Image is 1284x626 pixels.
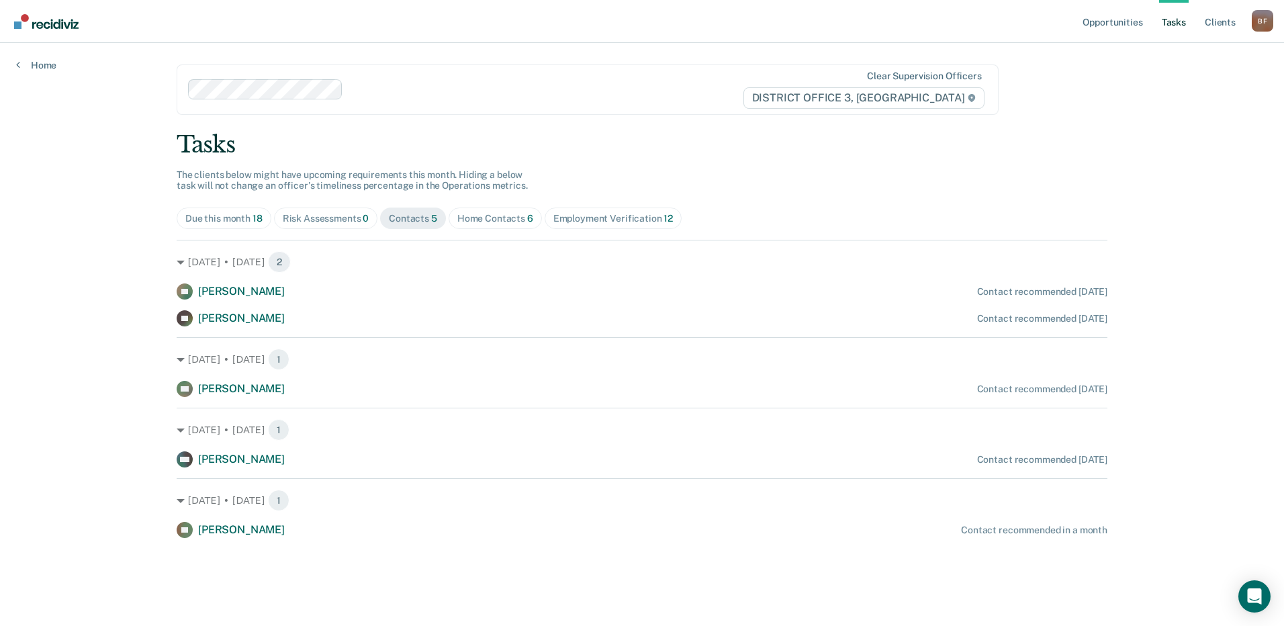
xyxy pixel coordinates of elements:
[268,419,289,441] span: 1
[268,251,291,273] span: 2
[177,131,1107,159] div: Tasks
[253,213,263,224] span: 18
[743,87,984,109] span: DISTRICT OFFICE 3, [GEOGRAPHIC_DATA]
[363,213,369,224] span: 0
[16,59,56,71] a: Home
[283,213,369,224] div: Risk Assessments
[177,490,1107,511] div: [DATE] • [DATE] 1
[977,286,1107,298] div: Contact recommended [DATE]
[177,419,1107,441] div: [DATE] • [DATE] 1
[177,251,1107,273] div: [DATE] • [DATE] 2
[198,285,285,298] span: [PERSON_NAME]
[1252,10,1273,32] button: Profile dropdown button
[14,14,79,29] img: Recidiviz
[977,384,1107,395] div: Contact recommended [DATE]
[177,169,528,191] span: The clients below might have upcoming requirements this month. Hiding a below task will not chang...
[268,349,289,370] span: 1
[198,523,285,536] span: [PERSON_NAME]
[457,213,533,224] div: Home Contacts
[527,213,533,224] span: 6
[977,454,1107,465] div: Contact recommended [DATE]
[185,213,263,224] div: Due this month
[961,525,1107,536] div: Contact recommended in a month
[663,213,673,224] span: 12
[268,490,289,511] span: 1
[867,71,981,82] div: Clear supervision officers
[198,312,285,324] span: [PERSON_NAME]
[977,313,1107,324] div: Contact recommended [DATE]
[389,213,437,224] div: Contacts
[198,382,285,395] span: [PERSON_NAME]
[1252,10,1273,32] div: B F
[198,453,285,465] span: [PERSON_NAME]
[553,213,673,224] div: Employment Verification
[1238,580,1271,613] div: Open Intercom Messenger
[177,349,1107,370] div: [DATE] • [DATE] 1
[431,213,437,224] span: 5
